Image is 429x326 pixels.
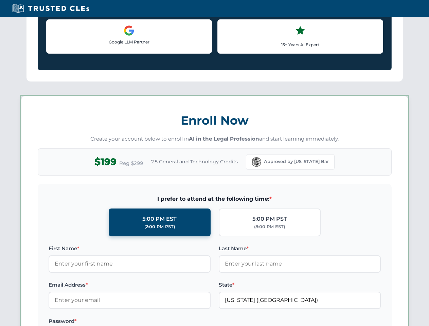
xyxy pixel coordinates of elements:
img: Trusted CLEs [10,3,91,14]
label: First Name [49,244,211,253]
div: (8:00 PM EST) [254,223,285,230]
p: Google LLM Partner [52,39,206,45]
strong: AI in the Legal Profession [189,135,259,142]
input: Enter your email [49,292,211,309]
span: Reg $299 [119,159,143,167]
span: 2.5 General and Technology Credits [151,158,238,165]
div: 5:00 PM EST [142,215,177,223]
div: (2:00 PM PST) [144,223,175,230]
span: $199 [94,154,117,169]
label: State [219,281,381,289]
input: Florida (FL) [219,292,381,309]
label: Password [49,317,211,325]
label: Last Name [219,244,381,253]
div: 5:00 PM PST [252,215,287,223]
img: Google [124,25,135,36]
img: Florida Bar [252,157,261,167]
input: Enter your last name [219,255,381,272]
h3: Enroll Now [38,110,392,131]
p: 15+ Years AI Expert [223,41,377,48]
label: Email Address [49,281,211,289]
span: I prefer to attend at the following time: [49,195,381,203]
input: Enter your first name [49,255,211,272]
span: Approved by [US_STATE] Bar [264,158,329,165]
p: Create your account below to enroll in and start learning immediately. [38,135,392,143]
